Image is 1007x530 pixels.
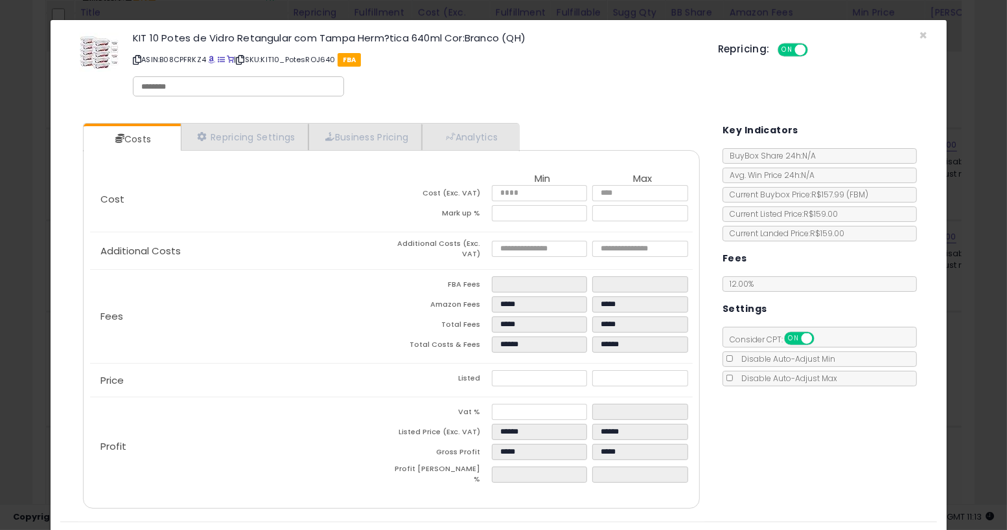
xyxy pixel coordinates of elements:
[208,54,215,65] a: BuyBox page
[218,54,225,65] a: All offer listings
[90,246,391,256] p: Additional Costs
[391,444,492,464] td: Gross Profit
[723,250,747,267] h5: Fees
[391,239,492,263] td: Additional Costs (Exc. VAT)
[805,45,826,56] span: OFF
[730,278,754,289] span: 12.00 %
[391,464,492,488] td: Profit [PERSON_NAME] %
[723,170,815,181] span: Avg. Win Price 24h: N/A
[785,333,802,344] span: ON
[90,194,391,204] p: Cost
[391,185,492,205] td: Cost (Exc. VAT)
[811,189,868,200] span: R$157.99
[723,334,831,345] span: Consider CPT:
[723,122,798,138] h5: Key Indicators
[422,124,518,150] a: Analytics
[90,311,391,322] p: Fees
[84,126,179,152] a: Costs
[391,205,492,225] td: Mark up %
[723,208,838,219] span: Current Listed Price: R$159.00
[391,276,492,296] td: FBA Fees
[735,353,835,364] span: Disable Auto-Adjust Min
[723,189,868,200] span: Current Buybox Price:
[227,54,234,65] a: Your listing only
[391,337,492,357] td: Total Costs & Fees
[133,33,699,43] h3: KIT 10 Potes de Vidro Retangular com Tampa Herm?tica 640ml Cor:Branco (QH)
[723,150,816,161] span: BuyBox Share 24h: N/A
[813,333,833,344] span: OFF
[80,33,119,72] img: 51NoVlIuWoL._SL60_.jpg
[846,189,868,200] span: ( FBM )
[308,124,422,150] a: Business Pricing
[723,301,767,317] h5: Settings
[735,373,837,384] span: Disable Auto-Adjust Max
[181,124,309,150] a: Repricing Settings
[133,49,699,70] p: ASIN: B08CPFRKZ4 | SKU: KIT10_PotesROJ640
[391,424,492,444] td: Listed Price (Exc. VAT)
[718,44,770,54] h5: Repricing:
[391,404,492,424] td: Vat %
[492,173,592,185] th: Min
[338,53,362,67] span: FBA
[90,375,391,386] p: Price
[391,316,492,337] td: Total Fees
[90,441,391,452] p: Profit
[919,26,927,45] span: ×
[391,296,492,316] td: Amazon Fees
[592,173,693,185] th: Max
[779,45,795,56] span: ON
[723,228,844,239] span: Current Landed Price: R$159.00
[391,370,492,390] td: Listed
